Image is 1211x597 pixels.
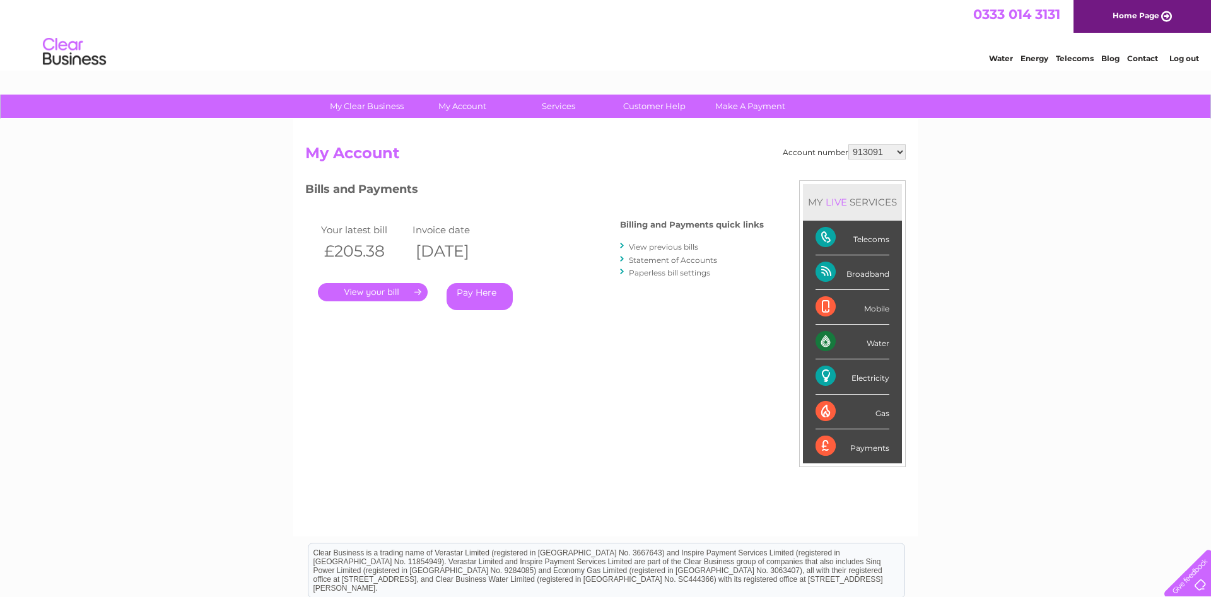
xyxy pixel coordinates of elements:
[409,221,501,238] td: Invoice date
[409,238,501,264] th: [DATE]
[1169,54,1199,63] a: Log out
[315,95,419,118] a: My Clear Business
[629,255,717,265] a: Statement of Accounts
[816,255,889,290] div: Broadband
[1021,54,1048,63] a: Energy
[816,429,889,463] div: Payments
[629,242,698,252] a: View previous bills
[1056,54,1094,63] a: Telecoms
[42,33,107,71] img: logo.png
[629,268,710,277] a: Paperless bill settings
[989,54,1013,63] a: Water
[816,325,889,359] div: Water
[305,180,764,202] h3: Bills and Payments
[816,359,889,394] div: Electricity
[816,290,889,325] div: Mobile
[620,220,764,229] h4: Billing and Payments quick links
[973,6,1060,22] a: 0333 014 3131
[318,221,409,238] td: Your latest bill
[308,7,904,61] div: Clear Business is a trading name of Verastar Limited (registered in [GEOGRAPHIC_DATA] No. 3667643...
[305,144,906,168] h2: My Account
[602,95,706,118] a: Customer Help
[783,144,906,159] div: Account number
[816,221,889,255] div: Telecoms
[506,95,611,118] a: Services
[411,95,515,118] a: My Account
[1101,54,1120,63] a: Blog
[1127,54,1158,63] a: Contact
[447,283,513,310] a: Pay Here
[823,196,850,208] div: LIVE
[816,395,889,429] div: Gas
[698,95,802,118] a: Make A Payment
[803,184,902,220] div: MY SERVICES
[318,238,409,264] th: £205.38
[318,283,428,301] a: .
